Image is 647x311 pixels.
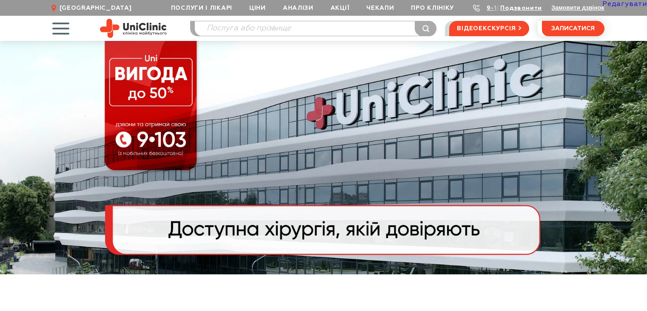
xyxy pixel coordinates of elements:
span: [GEOGRAPHIC_DATA] [60,4,132,12]
span: відеоекскурсія [457,21,516,36]
a: 9-103 [487,5,505,11]
button: Замовити дзвінок [551,4,604,11]
input: Послуга або прізвище [195,21,436,36]
span: записатися [551,26,595,32]
a: відеоекскурсія [449,21,529,36]
a: Подзвонити [500,5,542,11]
a: Редагувати [602,1,647,8]
button: записатися [542,21,604,36]
img: Uniclinic [100,19,167,38]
